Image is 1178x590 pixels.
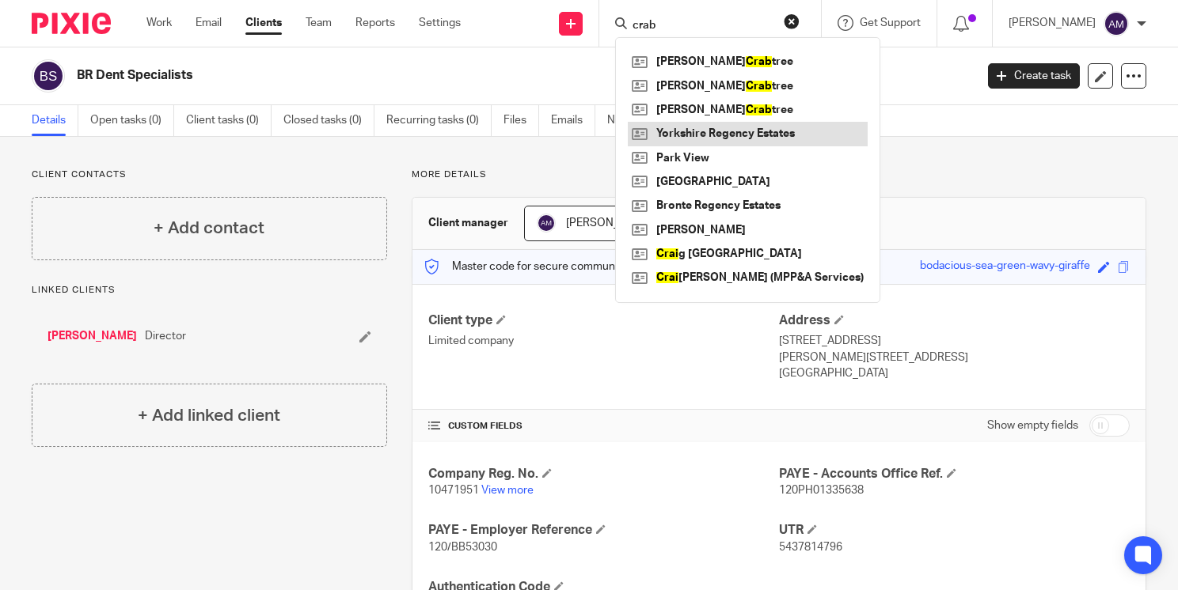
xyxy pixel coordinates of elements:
[631,19,773,33] input: Search
[419,15,461,31] a: Settings
[779,522,1130,539] h4: UTR
[987,418,1078,433] label: Show empty fields
[386,105,492,136] a: Recurring tasks (0)
[428,215,508,231] h3: Client manager
[779,466,1130,482] h4: PAYE - Accounts Office Ref.
[784,13,800,29] button: Clear
[47,328,137,344] a: [PERSON_NAME]
[245,15,282,31] a: Clients
[1104,11,1129,36] img: svg%3E
[779,312,1130,329] h4: Address
[428,466,779,482] h4: Company Reg. No.
[77,67,787,84] h2: BR Dent Specialists
[145,328,186,344] span: Director
[779,485,864,496] span: 120PH01335638
[428,420,779,433] h4: CUSTOM FIELDS
[779,365,1130,381] p: [GEOGRAPHIC_DATA]
[428,485,479,496] span: 10471951
[566,217,653,229] span: [PERSON_NAME]
[860,17,921,28] span: Get Support
[779,333,1130,349] p: [STREET_ADDRESS]
[607,105,665,136] a: Notes (2)
[428,333,779,349] p: Limited company
[90,105,174,136] a: Open tasks (0)
[428,522,779,539] h4: PAYE - Employer Reference
[32,168,387,181] p: Client contacts
[428,542,497,553] span: 120/BB53030
[988,63,1080,89] a: Create task
[32,59,65,93] img: svg%3E
[920,258,1090,276] div: bodacious-sea-green-wavy-giraffe
[779,350,1130,365] p: [PERSON_NAME][STREET_ADDRESS]
[412,168,1146,181] p: More details
[503,105,539,136] a: Files
[481,485,534,496] a: View more
[1009,15,1096,31] p: [PERSON_NAME]
[537,214,556,233] img: svg%3E
[779,542,842,553] span: 5437814796
[146,15,172,31] a: Work
[196,15,222,31] a: Email
[551,105,595,136] a: Emails
[428,312,779,329] h4: Client type
[424,259,697,274] p: Master code for secure communications and files
[32,105,78,136] a: Details
[355,15,395,31] a: Reports
[154,216,264,240] h4: + Add contact
[283,105,374,136] a: Closed tasks (0)
[186,105,272,136] a: Client tasks (0)
[32,284,387,297] p: Linked clients
[138,403,280,428] h4: + Add linked client
[32,13,111,34] img: Pixie
[306,15,332,31] a: Team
